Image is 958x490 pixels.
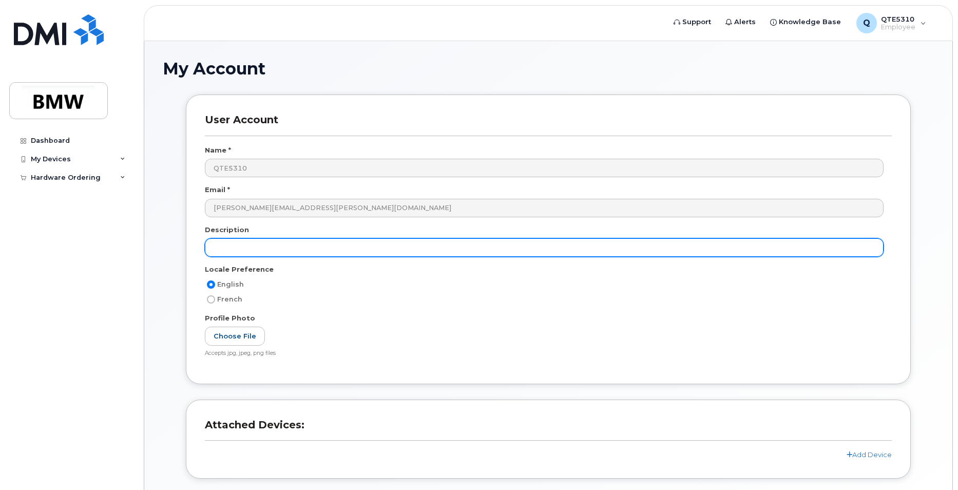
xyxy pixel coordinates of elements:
input: French [207,295,215,304]
label: Name * [205,145,231,155]
label: Choose File [205,327,265,346]
span: English [217,280,244,288]
label: Description [205,225,249,235]
iframe: Messenger Launcher [913,445,950,482]
label: Locale Preference [205,265,274,274]
input: English [207,280,215,289]
h1: My Account [163,60,934,78]
div: Accepts jpg, jpeg, png files [205,350,884,357]
h3: Attached Devices: [205,419,892,441]
span: French [217,295,242,303]
h3: User Account [205,114,892,136]
a: Add Device [847,450,892,459]
label: Profile Photo [205,313,255,323]
label: Email * [205,185,230,195]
